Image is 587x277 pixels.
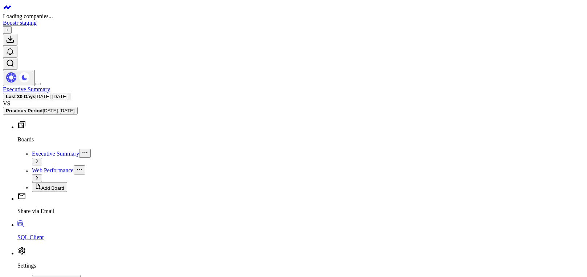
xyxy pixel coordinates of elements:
[32,182,67,192] button: Add Board
[17,234,584,241] p: SQL Client
[6,108,42,113] b: Previous Period
[42,108,74,113] span: [DATE] - [DATE]
[6,27,9,33] span: +
[32,150,79,157] a: Executive Summary
[17,222,584,241] a: SQL Client
[3,93,70,100] button: Last 30 Days[DATE]-[DATE]
[6,94,36,99] b: Last 30 Days
[32,167,74,173] a: Web Performance
[3,26,12,34] button: +
[3,13,584,20] div: Loading companies...
[17,262,584,269] p: Settings
[3,58,17,70] button: Open search
[3,20,37,26] a: Boostr staging
[3,107,78,115] button: Previous Period[DATE]-[DATE]
[36,94,67,99] span: [DATE] - [DATE]
[17,136,584,143] p: Boards
[3,100,584,107] div: VS
[3,86,50,92] a: Executive Summary
[17,208,584,214] p: Share via Email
